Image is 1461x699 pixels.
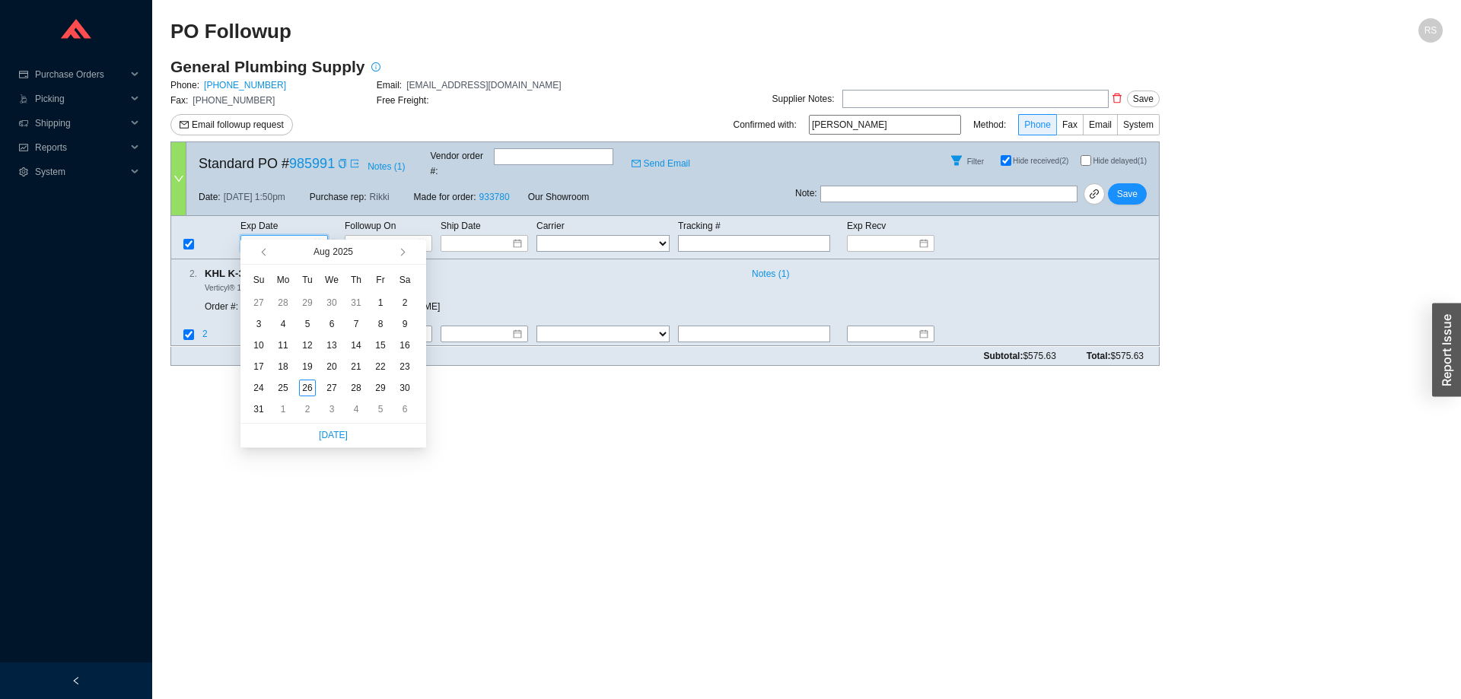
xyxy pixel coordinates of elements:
td: 2025-08-16 [393,335,417,356]
th: We [320,268,344,292]
td: 2025-08-17 [247,356,271,377]
td: 2025-09-05 [368,399,393,420]
div: 3 [250,316,267,332]
div: 3 [323,401,340,418]
div: 27 [250,294,267,311]
td: 2025-08-12 [295,335,320,356]
span: Verticyl® 16-1/2" rectangular undermount bathroom sink [205,284,394,292]
div: Confirmed with: Method: [734,114,1160,135]
span: Purchase Orders [35,62,126,87]
span: Ship Date [441,221,481,231]
span: System [35,160,126,184]
span: Note : [795,186,817,202]
td: 2025-07-28 [271,292,295,313]
div: 4 [348,401,364,418]
span: Phone: [170,80,199,91]
div: 25 [275,380,291,396]
span: KHL K-37626-0 [205,265,288,282]
span: Picking [35,87,126,111]
div: 15 [372,337,389,354]
div: Supplier Notes: [772,91,835,106]
td: 2025-08-31 [247,399,271,420]
td: 2025-08-23 [393,356,417,377]
span: mail [632,159,641,168]
td: 2025-08-19 [295,356,320,377]
div: 13 [323,337,340,354]
span: Vendor order # : [431,148,491,179]
span: Carrier [536,221,565,231]
button: info-circle [365,56,387,78]
td: 2025-08-27 [320,377,344,399]
span: form [331,239,340,248]
span: setting [18,167,29,176]
input: Hide received(2) [1001,155,1011,166]
span: [EMAIL_ADDRESS][DOMAIN_NAME] [406,80,561,91]
span: export [350,159,359,168]
input: Hide delayed(1) [1081,155,1091,166]
td: 2025-09-04 [344,399,368,420]
td: 2025-08-18 [271,356,295,377]
div: 2 [396,294,413,311]
th: Th [344,268,368,292]
button: 2025 [333,240,353,264]
span: 2 [202,329,210,340]
span: credit-card [18,70,29,79]
div: 28 [275,294,291,311]
div: 31 [250,401,267,418]
th: Tu [295,268,320,292]
span: Reports [35,135,126,160]
span: Shipping [35,111,126,135]
span: Save [1133,91,1154,106]
td: 2025-08-09 [393,313,417,335]
td: 2025-08-13 [320,335,344,356]
td: 2025-08-28 [344,377,368,399]
span: filter [945,154,968,167]
div: 6 [396,401,413,418]
td: 2025-09-03 [320,399,344,420]
span: Standard PO # [199,152,335,175]
div: 27 [323,380,340,396]
span: Our Showroom [528,189,590,205]
span: Rikki [370,189,390,205]
span: Free Freight: [377,95,429,106]
td: 2025-08-29 [368,377,393,399]
td: 2025-07-31 [344,292,368,313]
span: delete [1109,93,1125,103]
a: [DATE] [319,430,348,440]
th: Su [247,268,271,292]
span: copy [338,159,347,168]
td: 2025-08-02 [393,292,417,313]
span: Followup On [345,221,396,231]
div: 1 [372,294,389,311]
div: 2 . [171,266,197,281]
td: 2025-08-22 [368,356,393,377]
span: Purchase rep: [310,189,367,205]
div: 23 [396,358,413,375]
div: 1 [275,401,291,418]
h3: General Plumbing Supply [170,56,365,78]
span: Exp Date [240,221,278,231]
span: Save [1117,186,1138,202]
span: Date: [199,189,221,205]
td: 2025-08-04 [271,313,295,335]
div: 9 [396,316,413,332]
div: 29 [299,294,316,311]
a: mailSend Email [632,156,690,171]
a: 985991 [289,156,335,171]
span: $575.63 [1111,351,1144,361]
span: Fax [1062,119,1077,130]
span: left [72,676,81,685]
span: Email: [377,80,402,91]
div: 17 [250,358,267,375]
span: link [1089,189,1100,202]
button: Save [1127,91,1160,107]
span: RS [1424,18,1437,43]
div: 22 [372,358,389,375]
td: 2025-08-24 [247,377,271,399]
span: [DATE] 1:50pm [224,189,285,205]
span: Email [1089,119,1112,130]
button: mailEmail followup request [170,114,293,135]
button: Aug [314,240,329,264]
span: Hide received (2) [1013,157,1068,165]
button: Save [1108,183,1147,205]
